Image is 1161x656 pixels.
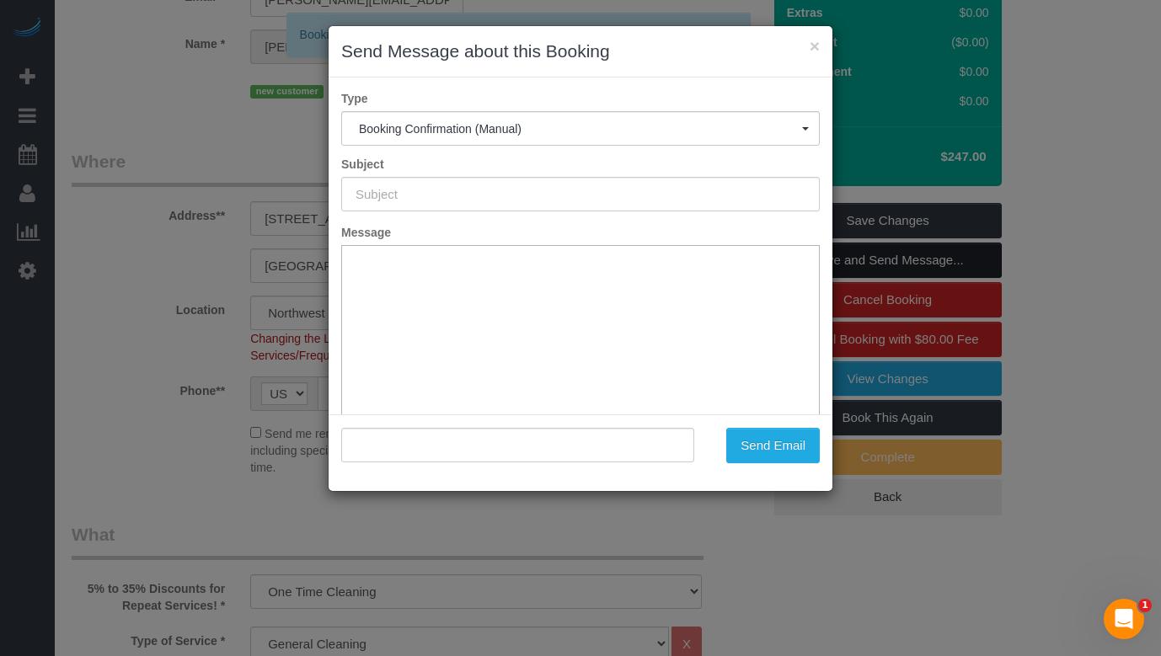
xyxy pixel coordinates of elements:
[329,224,832,241] label: Message
[810,37,820,55] button: ×
[341,39,820,64] h3: Send Message about this Booking
[341,111,820,146] button: Booking Confirmation (Manual)
[342,246,819,509] iframe: Rich Text Editor, editor1
[726,428,820,463] button: Send Email
[329,90,832,107] label: Type
[1104,599,1144,639] iframe: Intercom live chat
[359,122,802,136] span: Booking Confirmation (Manual)
[341,177,820,211] input: Subject
[329,156,832,173] label: Subject
[1138,599,1152,612] span: 1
